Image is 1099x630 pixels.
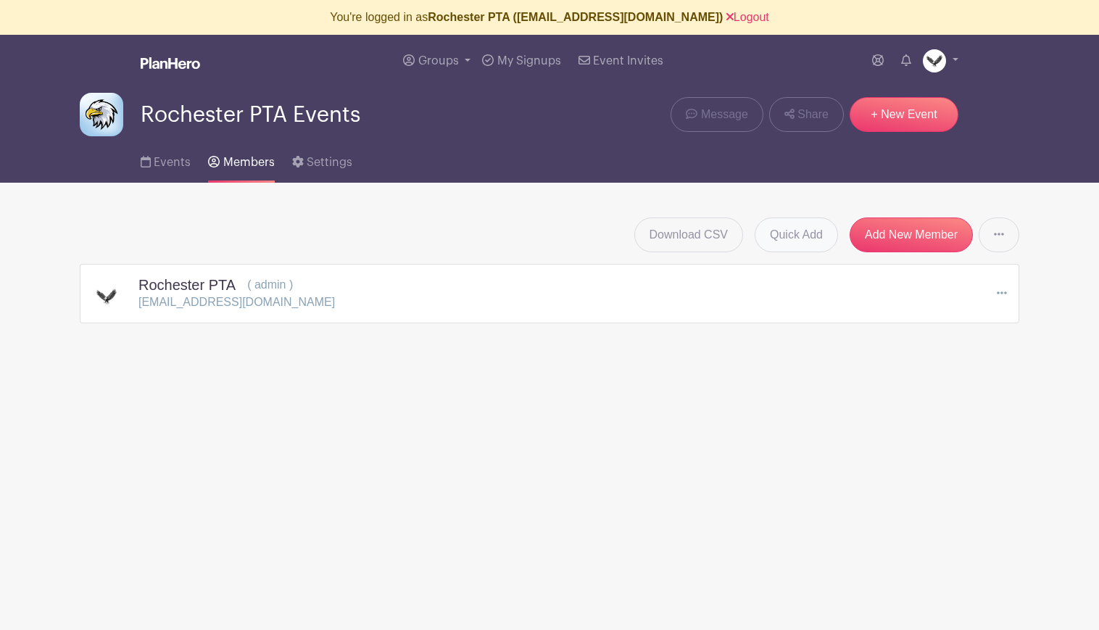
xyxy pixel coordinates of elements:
span: Groups [418,55,459,67]
h5: Rochester PTA [138,276,236,294]
a: Logout [726,11,769,23]
a: Share [769,97,844,132]
a: Quick Add [755,217,838,252]
span: Rochester PTA Events [141,103,360,127]
img: Eagle-logo.jpg [92,282,121,311]
img: eagle-logo-sky-background.png [80,93,123,136]
span: Settings [307,157,352,168]
p: [EMAIL_ADDRESS][DOMAIN_NAME] [138,294,335,311]
a: + New Event [850,97,958,132]
span: Members [223,157,275,168]
span: Share [797,106,829,123]
a: Groups [397,35,476,87]
span: ( admin ) [247,278,293,291]
img: logo_white-6c42ec7e38ccf1d336a20a19083b03d10ae64f83f12c07503d8b9e83406b4c7d.svg [141,57,200,69]
a: Message [671,97,763,132]
span: My Signups [497,55,561,67]
a: Download CSV [634,217,744,252]
span: Event Invites [593,55,663,67]
a: Add New Member [850,217,973,252]
a: Members [208,136,274,183]
span: Events [154,157,191,168]
a: My Signups [476,35,566,87]
a: Event Invites [573,35,669,87]
img: Eagle-logo.jpg [923,49,946,72]
a: Events [141,136,191,183]
a: Settings [292,136,352,183]
span: Message [701,106,748,123]
b: Rochester PTA ([EMAIL_ADDRESS][DOMAIN_NAME]) [428,11,723,23]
